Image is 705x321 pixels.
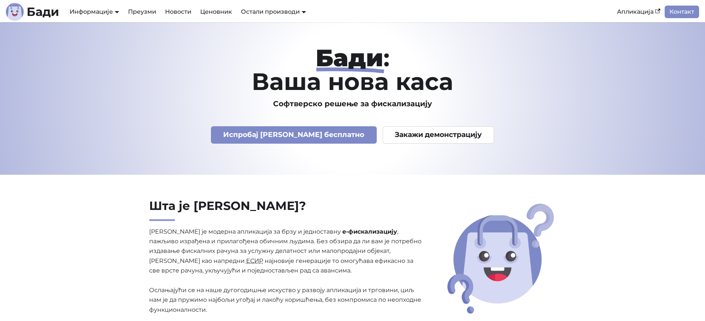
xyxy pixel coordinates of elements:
[241,8,306,15] a: Остали производи
[246,257,263,264] abbr: Електронски систем за издавање рачуна
[316,43,383,72] strong: Бади
[124,6,161,18] a: Преузми
[342,228,397,235] strong: е-фискализацију
[27,6,59,18] b: Бади
[161,6,196,18] a: Новости
[612,6,665,18] a: Апликација
[70,8,119,15] a: Информације
[196,6,236,18] a: Ценовник
[665,6,699,18] a: Контакт
[149,227,422,315] p: [PERSON_NAME] је модерна апликација за брзу и једноставну , пажљиво израђена и прилагођена обични...
[114,46,591,93] h1: : Ваша нова каса
[383,126,494,144] a: Закажи демонстрацију
[6,3,24,21] img: Лого
[445,201,557,316] img: Шта је Бади?
[114,99,591,108] h3: Софтверско решење за фискализацију
[211,126,377,144] a: Испробај [PERSON_NAME] бесплатно
[6,3,59,21] a: ЛогоБади
[149,198,422,221] h2: Шта је [PERSON_NAME]?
